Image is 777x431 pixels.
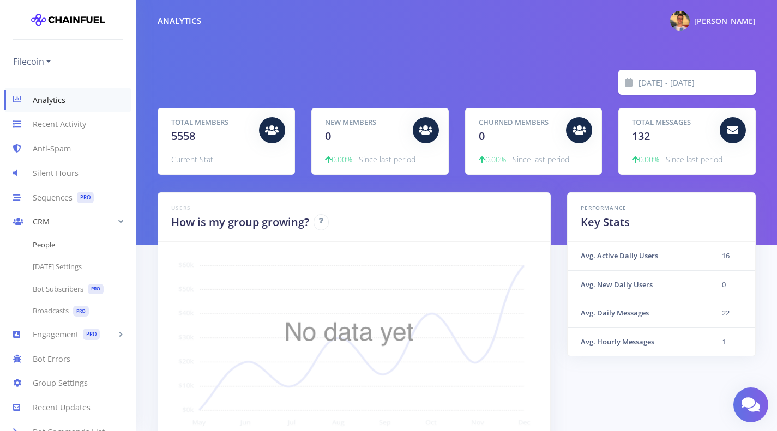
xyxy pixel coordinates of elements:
h5: Churned Members [479,117,558,128]
span: PRO [88,284,104,295]
a: Filecoin [13,53,51,70]
th: Avg. Active Daily Users [568,242,709,270]
span: PRO [83,329,100,340]
h5: Total Members [171,117,251,128]
span: Since last period [513,154,569,165]
span: PRO [73,306,89,317]
img: @konnsst Photo [670,11,690,31]
a: Analytics [4,88,131,112]
td: 16 [709,242,755,270]
h5: Total Messages [632,117,712,128]
td: 0 [709,270,755,299]
h2: How is my group growing? [171,214,309,230]
span: 0 [479,129,485,143]
h2: Key Stats [581,214,742,230]
span: Since last period [666,154,722,165]
td: 22 [709,299,755,328]
h6: Performance [581,204,742,212]
a: @konnsst Photo [PERSON_NAME] [661,9,756,33]
span: 0.00% [325,154,352,165]
td: 1 [709,327,755,356]
span: 0 [325,129,331,143]
span: Current Stat [171,154,213,165]
div: Analytics [158,15,201,27]
span: Since last period [359,154,415,165]
span: 0.00% [632,154,659,165]
h6: Users [171,204,537,212]
span: 132 [632,129,650,143]
span: [PERSON_NAME] [694,16,756,26]
span: 0.00% [479,154,506,165]
h5: New Members [325,117,405,128]
th: Avg. New Daily Users [568,270,709,299]
span: 5558 [171,129,195,143]
th: Avg. Hourly Messages [568,327,709,356]
span: PRO [77,192,94,203]
th: Avg. Daily Messages [568,299,709,328]
img: chainfuel-logo [31,9,105,31]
